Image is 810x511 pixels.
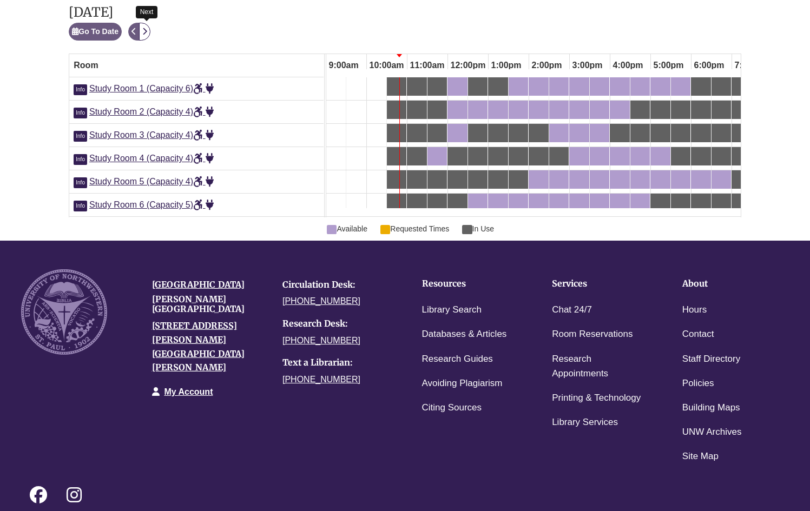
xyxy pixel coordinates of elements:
[529,101,549,119] a: 2:00pm Tuesday, October 14, 2025 - Study Room 2 - Available
[529,56,565,75] span: 2:00pm
[732,194,752,212] a: 7:00pm Tuesday, October 14, 2025 - Study Room 6 - In Use
[610,101,630,119] a: 4:00pm Tuesday, October 14, 2025 - Study Room 2 - Available
[136,6,158,18] div: Next
[422,279,519,289] h4: Resources
[488,124,508,142] a: 1:00pm Tuesday, October 14, 2025 - Study Room 3 - In Use
[549,170,569,189] a: 2:30pm Tuesday, October 14, 2025 - Study Room 5 - Available
[712,170,731,189] a: 6:30pm Tuesday, October 14, 2025 - Study Room 5 - Available
[549,147,569,165] a: 2:30pm Tuesday, October 14, 2025 - Study Room 4 - In Use
[569,147,589,165] a: 3:00pm Tuesday, October 14, 2025 - Study Room 4 - Available
[509,194,528,212] a: 1:30pm Tuesday, October 14, 2025 - Study Room 6 - Available
[74,61,98,70] span: Room
[468,194,488,212] a: 12:30pm Tuesday, October 14, 2025 - Study Room 6 - Available
[529,77,549,96] a: 2:00pm Tuesday, October 14, 2025 - Study Room 1 - Available
[569,124,589,142] a: 3:00pm Tuesday, October 14, 2025 - Study Room 3 - Available
[164,387,213,396] a: My Account
[152,295,267,314] h4: [PERSON_NAME][GEOGRAPHIC_DATA]
[462,223,494,235] span: In Use
[529,147,549,165] a: 2:00pm Tuesday, October 14, 2025 - Study Room 4 - In Use
[74,154,87,165] span: Info
[447,194,467,212] a: 12:00pm Tuesday, October 14, 2025 - Study Room 6 - In Use
[569,77,589,96] a: 3:00pm Tuesday, October 14, 2025 - Study Room 1 - Available
[682,279,779,289] h4: About
[427,124,447,142] a: 11:30am Tuesday, October 14, 2025 - Study Room 3 - In Use
[682,424,742,440] a: UNW Archives
[712,147,731,165] a: 6:30pm Tuesday, October 14, 2025 - Study Room 4 - In Use
[422,376,503,391] a: Avoiding Plagiarism
[569,170,589,189] a: 3:00pm Tuesday, October 14, 2025 - Study Room 5 - Available
[529,194,549,212] a: 2:00pm Tuesday, October 14, 2025 - Study Room 6 - Available
[650,101,670,119] a: 5:00pm Tuesday, October 14, 2025 - Study Room 2 - In Use
[712,124,731,142] a: 6:30pm Tuesday, October 14, 2025 - Study Room 3 - In Use
[610,147,630,165] a: 4:00pm Tuesday, October 14, 2025 - Study Room 4 - Available
[552,415,618,430] a: Library Services
[380,223,449,235] span: Requested Times
[422,351,493,367] a: Research Guides
[89,107,214,116] a: Study Room 2 (Capacity 4)
[89,200,214,209] a: Study Room 6 (Capacity 5)
[282,280,397,290] h4: Circulation Desk:
[691,170,711,189] a: 6:00pm Tuesday, October 14, 2025 - Study Room 5 - Available
[282,358,397,368] h4: Text a Librarian:
[691,194,711,212] a: 6:00pm Tuesday, October 14, 2025 - Study Room 6 - In Use
[552,302,592,318] a: Chat 24/7
[74,130,89,140] a: Click for more info about Study Room 3 (Capacity 4)
[74,84,89,93] a: Click for more info about Study Room 1 (Capacity 6)
[549,124,569,142] a: 2:30pm Tuesday, October 14, 2025 - Study Room 3 - Available
[387,194,406,212] a: 10:30am Tuesday, October 14, 2025 - Study Room 6 - In Use
[712,101,731,119] a: 6:30pm Tuesday, October 14, 2025 - Study Room 2 - In Use
[387,124,406,142] a: 10:30am Tuesday, October 14, 2025 - Study Room 3 - In Use
[630,147,650,165] a: 4:30pm Tuesday, October 14, 2025 - Study Room 4 - Available
[427,77,447,96] a: 11:30am Tuesday, October 14, 2025 - Study Room 1 - In Use
[489,56,524,75] span: 1:00pm
[671,77,690,96] a: 5:30pm Tuesday, October 14, 2025 - Study Room 1 - Available
[282,296,360,306] a: [PHONE_NUMBER]
[407,56,447,75] span: 11:00am
[651,56,687,75] span: 5:00pm
[650,170,670,189] a: 5:00pm Tuesday, October 14, 2025 - Study Room 5 - Available
[407,170,427,189] a: 11:00am Tuesday, October 14, 2025 - Study Room 5 - In Use
[630,77,650,96] a: 4:30pm Tuesday, October 14, 2025 - Study Room 1 - Available
[89,154,214,163] a: Study Room 4 (Capacity 4)
[422,327,507,342] a: Databases & Articles
[650,147,670,165] a: 5:00pm Tuesday, October 14, 2025 - Study Room 4 - Available
[671,124,690,142] a: 5:30pm Tuesday, October 14, 2025 - Study Room 3 - In Use
[610,194,630,212] a: 4:00pm Tuesday, October 14, 2025 - Study Room 6 - Available
[427,147,447,165] a: 11:30am Tuesday, October 14, 2025 - Study Room 4 - Available
[488,101,508,119] a: 1:00pm Tuesday, October 14, 2025 - Study Room 2 - Available
[407,194,427,212] a: 11:00am Tuesday, October 14, 2025 - Study Room 6 - In Use
[650,77,670,96] a: 5:00pm Tuesday, October 14, 2025 - Study Room 1 - Available
[139,23,150,41] button: Next
[691,101,711,119] a: 6:00pm Tuesday, October 14, 2025 - Study Room 2 - In Use
[282,319,397,329] h4: Research Desk:
[448,56,489,75] span: 12:00pm
[488,194,508,212] a: 1:00pm Tuesday, October 14, 2025 - Study Room 6 - Available
[422,400,482,416] a: Citing Sources
[326,56,361,75] span: 9:00am
[509,101,528,119] a: 1:30pm Tuesday, October 14, 2025 - Study Room 2 - Available
[610,170,630,189] a: 4:00pm Tuesday, October 14, 2025 - Study Room 5 - Available
[89,130,214,140] a: Study Room 3 (Capacity 4)
[387,77,406,96] a: 10:30am Tuesday, October 14, 2025 - Study Room 1 - In Use
[74,107,89,116] a: Click for more info about Study Room 2 (Capacity 4)
[89,84,214,93] span: Study Room 1 (Capacity 6)
[692,56,727,75] span: 6:00pm
[30,486,47,503] i: Follow on Facebook
[712,194,731,212] a: 6:30pm Tuesday, October 14, 2025 - Study Room 6 - In Use
[590,194,609,212] a: 3:30pm Tuesday, October 14, 2025 - Study Room 6 - Available
[732,170,752,189] a: 7:00pm Tuesday, October 14, 2025 - Study Room 5 - In Use
[552,279,649,289] h4: Services
[407,77,427,96] a: 11:00am Tuesday, October 14, 2025 - Study Room 1 - In Use
[387,170,406,189] a: 10:30am Tuesday, October 14, 2025 - Study Room 5 - In Use
[89,177,214,186] a: Study Room 5 (Capacity 4)
[569,101,589,119] a: 3:00pm Tuesday, October 14, 2025 - Study Room 2 - Available
[671,194,690,212] a: 5:30pm Tuesday, October 14, 2025 - Study Room 6 - In Use
[682,302,707,318] a: Hours
[327,223,367,235] span: Available
[387,147,406,165] a: 10:30am Tuesday, October 14, 2025 - Study Room 4 - In Use
[74,154,89,163] a: Click for more info about Study Room 4 (Capacity 4)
